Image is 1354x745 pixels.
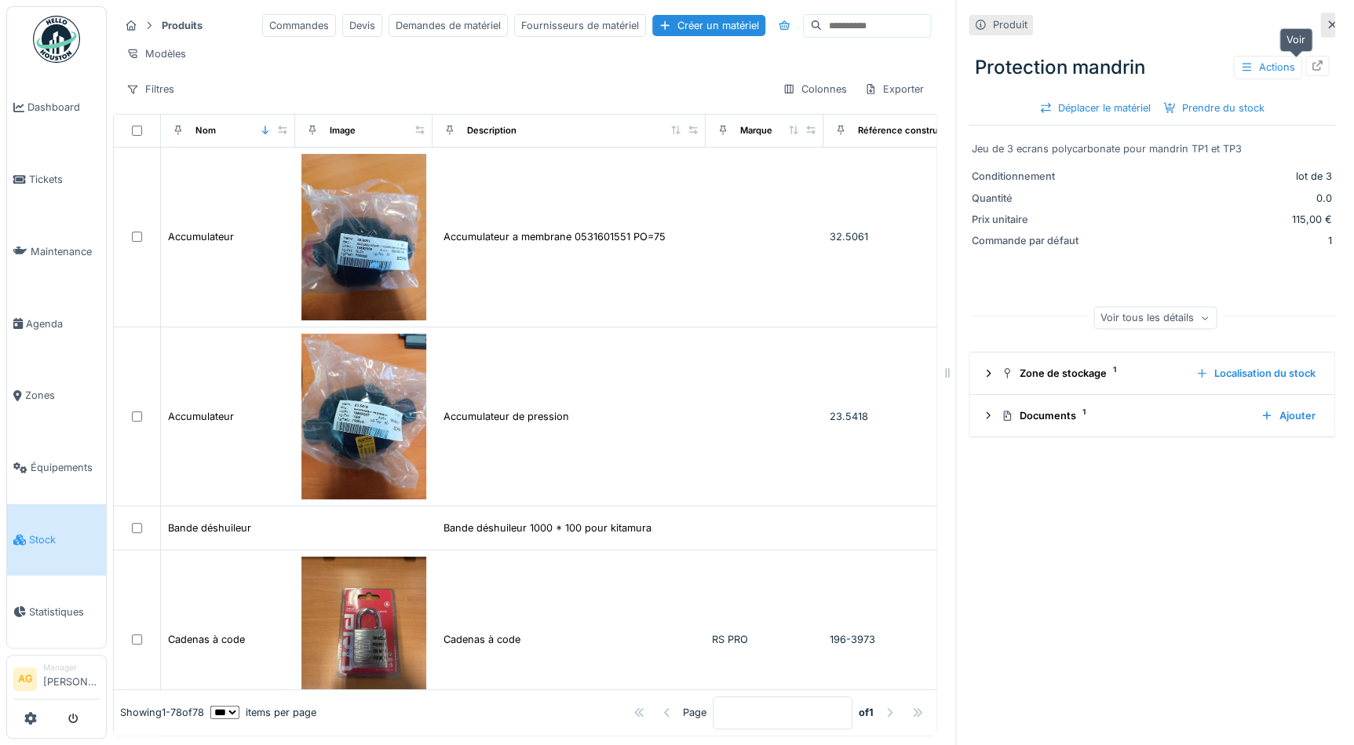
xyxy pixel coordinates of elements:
[1233,56,1302,79] div: Actions
[976,359,1328,388] summary: Zone de stockage1Localisation du stock
[168,520,251,535] div: Bande déshuileur
[1033,97,1157,119] div: Déplacer le matériel
[342,14,382,37] div: Devis
[29,532,100,547] span: Stock
[830,409,1000,424] div: 23.5418
[1279,28,1312,51] div: Voir
[330,124,356,137] div: Image
[43,662,100,696] li: [PERSON_NAME]
[25,388,100,403] span: Zones
[740,124,772,137] div: Marque
[993,17,1027,32] div: Produit
[7,71,106,144] a: Dashboard
[120,705,204,720] div: Showing 1 - 78 of 78
[1157,97,1271,119] div: Prendre du stock
[7,504,106,576] a: Stock
[1096,169,1332,184] div: lot de 3
[13,662,100,699] a: AG Manager[PERSON_NAME]
[1096,191,1332,206] div: 0.0
[972,233,1089,248] div: Commande par défaut
[7,144,106,216] a: Tickets
[13,667,37,691] li: AG
[7,360,106,432] a: Zones
[830,229,1000,244] div: 32.5061
[858,124,961,137] div: Référence constructeur
[119,78,181,100] div: Filtres
[467,124,516,137] div: Description
[301,154,426,320] img: Accumulateur
[301,557,426,723] img: Cadenas à code
[443,632,520,647] div: Cadenas à code
[27,100,100,115] span: Dashboard
[443,229,666,244] div: Accumulateur a membrane 0531601551 PO=75
[857,78,931,100] div: Exporter
[683,705,706,720] div: Page
[210,705,316,720] div: items per page
[969,47,1335,88] div: Protection mandrin
[301,334,426,500] img: Accumulateur
[972,212,1089,227] div: Prix unitaire
[43,662,100,674] div: Manager
[7,575,106,648] a: Statistiques
[119,42,193,65] div: Modèles
[976,401,1328,430] summary: Documents1Ajouter
[262,14,336,37] div: Commandes
[168,632,245,647] div: Cadenas à code
[26,316,100,331] span: Agenda
[33,16,80,63] img: Badge_color-CXgf-gQk.svg
[712,632,817,647] div: RS PRO
[31,460,100,475] span: Équipements
[1096,212,1332,227] div: 115,00 €
[1093,306,1217,329] div: Voir tous les détails
[972,141,1332,156] div: Jeu de 3 ecrans polycarbonate pour mandrin TP1 et TP3
[7,287,106,360] a: Agenda
[389,14,508,37] div: Demandes de matériel
[1096,233,1332,248] div: 1
[7,432,106,504] a: Équipements
[29,604,100,619] span: Statistiques
[1189,363,1322,384] div: Localisation du stock
[443,409,569,424] div: Accumulateur de pression
[514,14,646,37] div: Fournisseurs de matériel
[972,191,1089,206] div: Quantité
[29,172,100,187] span: Tickets
[443,520,651,535] div: Bande déshuileur 1000 * 100 pour kitamura
[859,705,874,720] strong: of 1
[155,18,209,33] strong: Produits
[168,229,234,244] div: Accumulateur
[7,216,106,288] a: Maintenance
[1254,405,1322,426] div: Ajouter
[1001,366,1183,381] div: Zone de stockage
[195,124,216,137] div: Nom
[972,169,1089,184] div: Conditionnement
[1001,408,1248,423] div: Documents
[776,78,854,100] div: Colonnes
[31,244,100,259] span: Maintenance
[830,632,1000,647] div: 196-3973
[652,15,765,36] div: Créer un matériel
[168,409,234,424] div: Accumulateur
